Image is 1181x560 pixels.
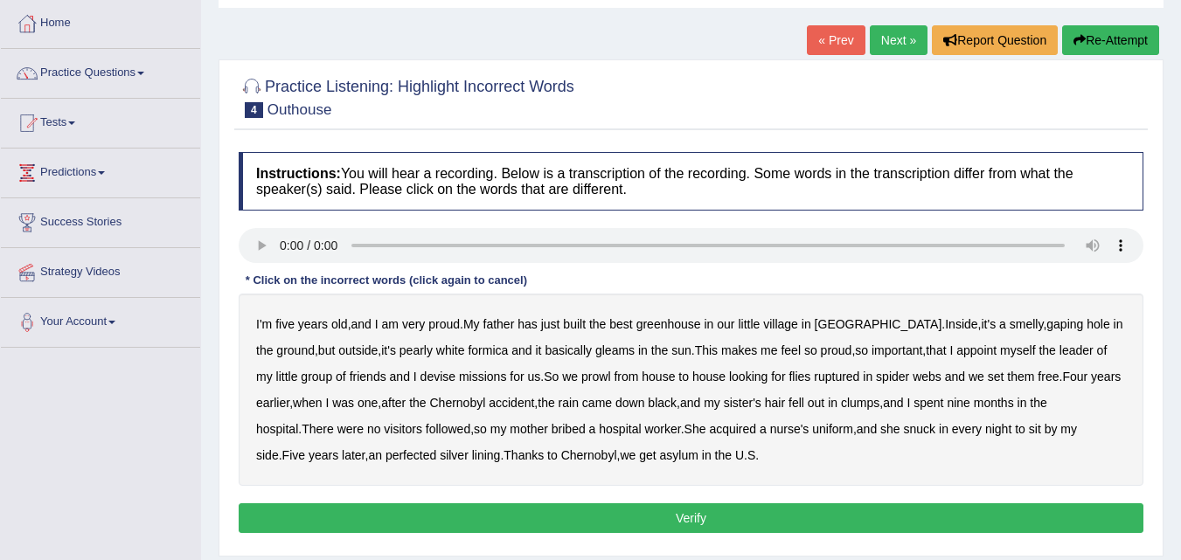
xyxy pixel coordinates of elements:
b: so [804,343,817,357]
a: Predictions [1,149,200,192]
b: formica [468,343,508,357]
b: old [331,317,348,331]
b: group [301,370,332,384]
b: so [474,422,487,436]
b: prowl [581,370,610,384]
b: So [544,370,559,384]
b: it's [381,343,396,357]
div: * Click on the incorrect words (click again to cancel) [239,272,534,288]
b: asylum [660,448,698,462]
b: visitors [384,422,422,436]
b: Four [1062,370,1087,384]
b: and [511,343,531,357]
a: Your Account [1,298,200,342]
b: lining [472,448,501,462]
b: in [1114,317,1123,331]
b: in [638,343,648,357]
b: years [1091,370,1121,384]
b: five [275,317,295,331]
b: nurse's [770,422,809,436]
b: out [808,396,824,410]
b: she [880,422,900,436]
b: the [1039,343,1055,357]
b: flies [788,370,810,384]
b: myself [1000,343,1035,357]
b: sit [1029,422,1041,436]
b: clumps [841,396,879,410]
b: bribed [552,422,586,436]
b: best [609,317,632,331]
b: I'm [256,317,272,331]
a: « Prev [807,25,865,55]
a: Strategy Videos [1,248,200,292]
b: smelly [1010,317,1044,331]
b: rain [559,396,579,410]
a: Practice Questions [1,49,200,93]
b: my [1060,422,1077,436]
b: U [735,448,744,462]
b: proud [821,343,852,357]
b: a [760,422,767,436]
b: very [402,317,425,331]
button: Report Question [932,25,1058,55]
b: Thanks [504,448,544,462]
b: I [949,343,953,357]
b: and [857,422,877,436]
b: we [620,448,636,462]
b: of [1097,343,1108,357]
b: in [702,448,712,462]
b: hair [765,396,785,410]
b: ruptured [814,370,859,384]
b: in [802,317,811,331]
div: , . . , , , , . , , . . , , , , , . , . , . , . , . . [239,294,1143,486]
b: friends [350,370,386,384]
b: we [969,370,984,384]
b: webs [913,370,941,384]
b: hole [1087,317,1109,331]
button: Verify [239,503,1143,533]
b: an [368,448,382,462]
b: sun [671,343,691,357]
b: for [771,370,785,384]
b: acquired [709,422,756,436]
b: There [302,422,334,436]
h4: You will hear a recording. Below is a transcription of the recording. Some words in the transcrip... [239,152,1143,211]
span: 4 [245,102,263,118]
b: that [926,343,946,357]
b: missions [459,370,506,384]
b: and [351,317,372,331]
b: pearly [399,343,433,357]
b: to [678,370,689,384]
b: us [528,370,541,384]
a: Success Stories [1,198,200,242]
b: Chernobyl [561,448,617,462]
b: gaping [1046,317,1083,331]
b: from [614,370,638,384]
b: the [1030,396,1046,410]
b: so [855,343,868,357]
b: night [985,422,1011,436]
a: Next » [870,25,927,55]
b: worker [644,422,680,436]
b: has [518,317,538,331]
b: came [582,396,612,410]
b: house [692,370,726,384]
b: makes [721,343,757,357]
b: but [318,343,335,357]
b: looking [729,370,768,384]
h2: Practice Listening: Highlight Incorrect Words [239,74,574,118]
b: in [1018,396,1027,410]
b: after [381,396,406,410]
b: get [639,448,656,462]
b: spider [876,370,909,384]
b: and [883,396,903,410]
b: village [763,317,798,331]
b: earlier [256,396,289,410]
b: hospital [256,422,298,436]
b: a [589,422,596,436]
b: sister's [724,396,761,410]
b: my [256,370,273,384]
b: fell [788,396,804,410]
b: appoint [956,343,997,357]
b: years [298,317,328,331]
